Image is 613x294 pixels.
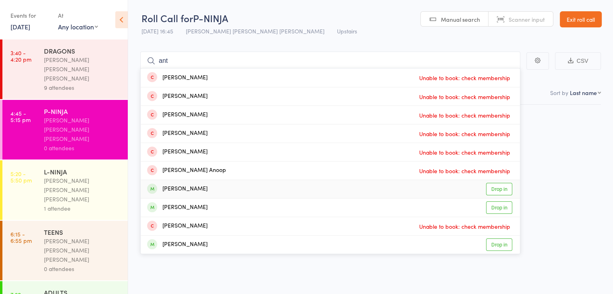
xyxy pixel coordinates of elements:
[147,184,208,194] div: [PERSON_NAME]
[417,109,512,121] span: Unable to book: check membership
[2,160,128,220] a: 5:20 -5:50 pmL-NINJA[PERSON_NAME] [PERSON_NAME] [PERSON_NAME]1 attendee
[550,89,568,97] label: Sort by
[44,204,121,213] div: 1 attendee
[147,222,208,231] div: [PERSON_NAME]
[337,27,357,35] span: Upstairs
[417,128,512,140] span: Unable to book: check membership
[44,176,121,204] div: [PERSON_NAME] [PERSON_NAME] [PERSON_NAME]
[193,11,228,25] span: P-NINJA
[141,11,193,25] span: Roll Call for
[417,220,512,232] span: Unable to book: check membership
[147,110,208,120] div: [PERSON_NAME]
[147,129,208,138] div: [PERSON_NAME]
[486,238,512,251] a: Drop in
[2,39,128,99] a: 3:40 -4:20 pmDRAGONS[PERSON_NAME] [PERSON_NAME] [PERSON_NAME]9 attendees
[10,9,50,22] div: Events for
[560,11,602,27] a: Exit roll call
[10,231,32,244] time: 6:15 - 6:55 pm
[147,147,208,157] div: [PERSON_NAME]
[58,9,98,22] div: At
[44,143,121,153] div: 0 attendees
[147,203,208,212] div: [PERSON_NAME]
[44,236,121,264] div: [PERSON_NAME] [PERSON_NAME] [PERSON_NAME]
[10,110,31,123] time: 4:45 - 5:15 pm
[147,73,208,83] div: [PERSON_NAME]
[10,50,31,62] time: 3:40 - 4:20 pm
[555,52,601,70] button: CSV
[460,108,601,130] div: Style
[509,15,545,23] span: Scanner input
[486,183,512,195] a: Drop in
[417,91,512,103] span: Unable to book: check membership
[417,72,512,84] span: Unable to book: check membership
[417,146,512,158] span: Unable to book: check membership
[44,46,121,55] div: DRAGONS
[44,228,121,236] div: TEENS
[147,166,226,175] div: [PERSON_NAME] Anoop
[570,89,597,97] div: Last name
[44,167,121,176] div: L-NINJA
[463,120,598,126] div: Current / Next Rank
[44,83,121,92] div: 9 attendees
[147,92,208,101] div: [PERSON_NAME]
[10,170,32,183] time: 5:20 - 5:50 pm
[141,27,173,35] span: [DATE] 16:45
[2,221,128,280] a: 6:15 -6:55 pmTEENS[PERSON_NAME] [PERSON_NAME] [PERSON_NAME]0 attendees
[2,100,128,159] a: 4:45 -5:15 pmP-NINJA[PERSON_NAME] [PERSON_NAME] [PERSON_NAME]0 attendees
[186,27,324,35] span: [PERSON_NAME] [PERSON_NAME] [PERSON_NAME]
[147,240,208,249] div: [PERSON_NAME]
[441,15,480,23] span: Manual search
[486,201,512,214] a: Drop in
[44,107,121,116] div: P-NINJA
[44,116,121,143] div: [PERSON_NAME] [PERSON_NAME] [PERSON_NAME]
[10,22,30,31] a: [DATE]
[58,22,98,31] div: Any location
[44,264,121,273] div: 0 attendees
[140,52,520,70] input: Search by name
[417,165,512,177] span: Unable to book: check membership
[44,55,121,83] div: [PERSON_NAME] [PERSON_NAME] [PERSON_NAME]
